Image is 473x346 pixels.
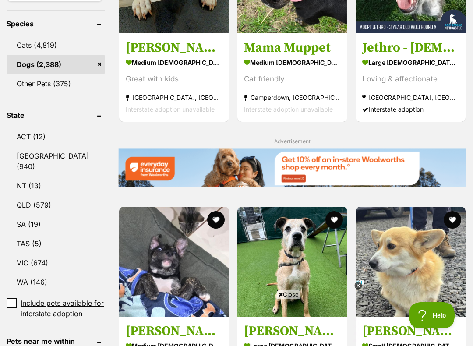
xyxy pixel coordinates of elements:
header: State [7,111,105,119]
a: Other Pets (375) [7,74,105,93]
span: Advertisement [274,138,311,145]
div: Great with kids [126,74,222,85]
img: Conrad - Staffordshire Bull Terrier Dog [119,207,229,317]
strong: large [DEMOGRAPHIC_DATA] Dog [362,56,459,69]
button: favourite [207,211,225,229]
a: VIC (674) [7,254,105,272]
a: Dogs (2,388) [7,55,105,74]
strong: [GEOGRAPHIC_DATA], [GEOGRAPHIC_DATA] [362,92,459,104]
img: Millie - Welsh Corgi (Pembroke) Dog [356,207,466,317]
div: Interstate adoption [362,104,459,116]
h3: Jethro - [DEMOGRAPHIC_DATA] Wolfhound X [362,40,459,56]
a: Include pets available for interstate adoption [7,298,105,319]
a: TAS (5) [7,234,105,253]
span: Interstate adoption unavailable [126,106,215,113]
strong: Camperdown, [GEOGRAPHIC_DATA] [244,92,341,104]
span: Interstate adoption unavailable [244,106,333,113]
a: [PERSON_NAME] medium [DEMOGRAPHIC_DATA] Dog Great with kids [GEOGRAPHIC_DATA], [GEOGRAPHIC_DATA] ... [119,33,229,122]
a: SA (19) [7,215,105,233]
strong: medium [DEMOGRAPHIC_DATA] Dog [126,56,222,69]
button: favourite [444,211,461,229]
div: Cat friendly [244,74,341,85]
a: WA (146) [7,273,105,291]
a: Everyday Insurance promotional banner [118,148,466,189]
h3: Mama Muppet [244,40,341,56]
img: Ralph - Great Dane x Irish Wolfhound Dog [237,207,347,317]
strong: medium [DEMOGRAPHIC_DATA] Dog [244,56,341,69]
span: Include pets available for interstate adoption [21,298,105,319]
a: Cats (4,819) [7,36,105,54]
iframe: Help Scout Beacon - Open [409,302,455,328]
button: favourite [325,211,343,229]
a: NT (13) [7,177,105,195]
div: Loving & affectionate [362,74,459,85]
a: Mama Muppet medium [DEMOGRAPHIC_DATA] Dog Cat friendly Camperdown, [GEOGRAPHIC_DATA] Interstate a... [237,33,347,122]
iframe: Advertisement [77,302,396,342]
header: Pets near me within [7,337,105,345]
h3: [PERSON_NAME] [362,323,459,339]
header: Species [7,20,105,28]
strong: [GEOGRAPHIC_DATA], [GEOGRAPHIC_DATA] [126,92,222,104]
a: QLD (579) [7,196,105,214]
a: ACT (12) [7,127,105,146]
a: Jethro - [DEMOGRAPHIC_DATA] Wolfhound X large [DEMOGRAPHIC_DATA] Dog Loving & affectionate [GEOGR... [356,33,466,122]
h3: [PERSON_NAME] [126,40,222,56]
img: Everyday Insurance promotional banner [118,148,466,187]
a: [GEOGRAPHIC_DATA] (940) [7,147,105,176]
